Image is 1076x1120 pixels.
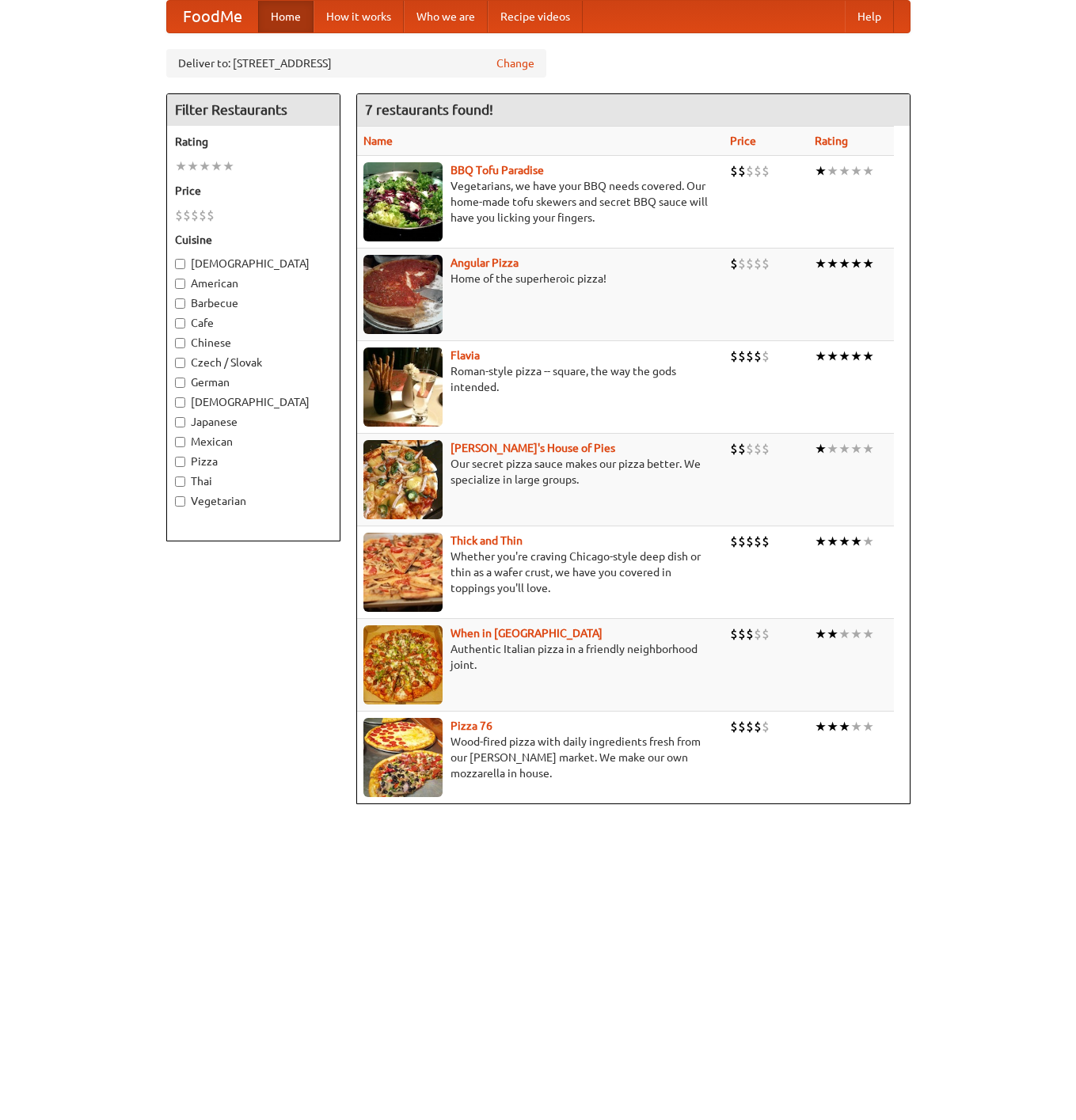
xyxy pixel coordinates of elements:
[175,417,185,427] input: Japanese
[762,718,770,735] li: $
[451,349,480,362] a: Flavia
[738,255,746,272] li: $
[730,533,738,550] li: $
[862,625,874,643] li: ★
[175,378,185,388] input: German
[850,718,862,735] li: ★
[815,255,827,272] li: ★
[838,440,850,457] li: ★
[175,259,185,269] input: [DEMOGRAPHIC_DATA]
[862,533,874,550] li: ★
[175,338,185,348] input: Chinese
[746,440,754,457] li: $
[754,347,762,365] li: $
[175,476,185,487] input: Thai
[175,335,332,351] label: Chinese
[815,135,848,147] a: Rating
[175,434,332,450] label: Mexican
[175,158,187,175] li: ★
[211,158,222,175] li: ★
[850,625,862,643] li: ★
[175,134,332,150] h5: Rating
[862,718,874,735] li: ★
[363,734,718,781] p: Wood-fired pizza with daily ingredients fresh from our [PERSON_NAME] market. We make our own mozz...
[850,255,862,272] li: ★
[762,347,770,365] li: $
[730,255,738,272] li: $
[404,1,488,32] a: Who we are
[827,347,838,365] li: ★
[746,533,754,550] li: $
[738,718,746,735] li: $
[451,719,492,732] a: Pizza 76
[850,162,862,180] li: ★
[363,718,443,797] img: pizza76.jpg
[222,158,234,175] li: ★
[363,625,443,704] img: wheninrome.jpg
[827,255,838,272] li: ★
[363,162,443,241] img: tofuparadise.jpg
[451,164,544,177] a: BBQ Tofu Paradise
[175,358,185,368] input: Czech / Slovak
[762,162,770,180] li: $
[451,627,603,640] a: When in [GEOGRAPHIC_DATA]
[730,162,738,180] li: $
[363,549,718,596] p: Whether you're craving Chicago-style deep dish or thin as a wafer crust, we have you covered in t...
[175,256,332,271] label: [DEMOGRAPHIC_DATA]
[175,493,332,509] label: Vegetarian
[746,255,754,272] li: $
[754,162,762,180] li: $
[730,625,738,643] li: $
[175,394,332,410] label: [DEMOGRAPHIC_DATA]
[746,347,754,365] li: $
[363,255,443,334] img: angular.jpg
[175,437,185,447] input: Mexican
[191,207,199,224] li: $
[850,533,862,550] li: ★
[363,135,393,147] a: Name
[838,718,850,735] li: ★
[363,641,718,673] p: Authentic Italian pizza in a friendly neighborhood joint.
[199,207,207,224] li: $
[175,315,332,331] label: Cafe
[451,442,615,454] a: [PERSON_NAME]'s House of Pies
[738,347,746,365] li: $
[850,440,862,457] li: ★
[862,255,874,272] li: ★
[730,718,738,735] li: $
[762,440,770,457] li: $
[175,275,332,291] label: American
[815,162,827,180] li: ★
[496,55,534,71] a: Change
[175,374,332,390] label: German
[167,94,340,126] h4: Filter Restaurants
[363,271,718,287] p: Home of the superheroic pizza!
[363,178,718,226] p: Vegetarians, we have your BBQ needs covered. Our home-made tofu skewers and secret BBQ sauce will...
[730,135,756,147] a: Price
[838,347,850,365] li: ★
[175,207,183,224] li: $
[838,255,850,272] li: ★
[762,533,770,550] li: $
[199,158,211,175] li: ★
[175,298,185,309] input: Barbecue
[363,347,443,427] img: flavia.jpg
[167,1,258,32] a: FoodMe
[730,440,738,457] li: $
[838,625,850,643] li: ★
[754,533,762,550] li: $
[746,162,754,180] li: $
[738,440,746,457] li: $
[815,347,827,365] li: ★
[488,1,583,32] a: Recipe videos
[175,183,332,199] h5: Price
[746,718,754,735] li: $
[838,162,850,180] li: ★
[363,533,443,612] img: thick.jpg
[838,533,850,550] li: ★
[815,718,827,735] li: ★
[746,625,754,643] li: $
[815,533,827,550] li: ★
[815,625,827,643] li: ★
